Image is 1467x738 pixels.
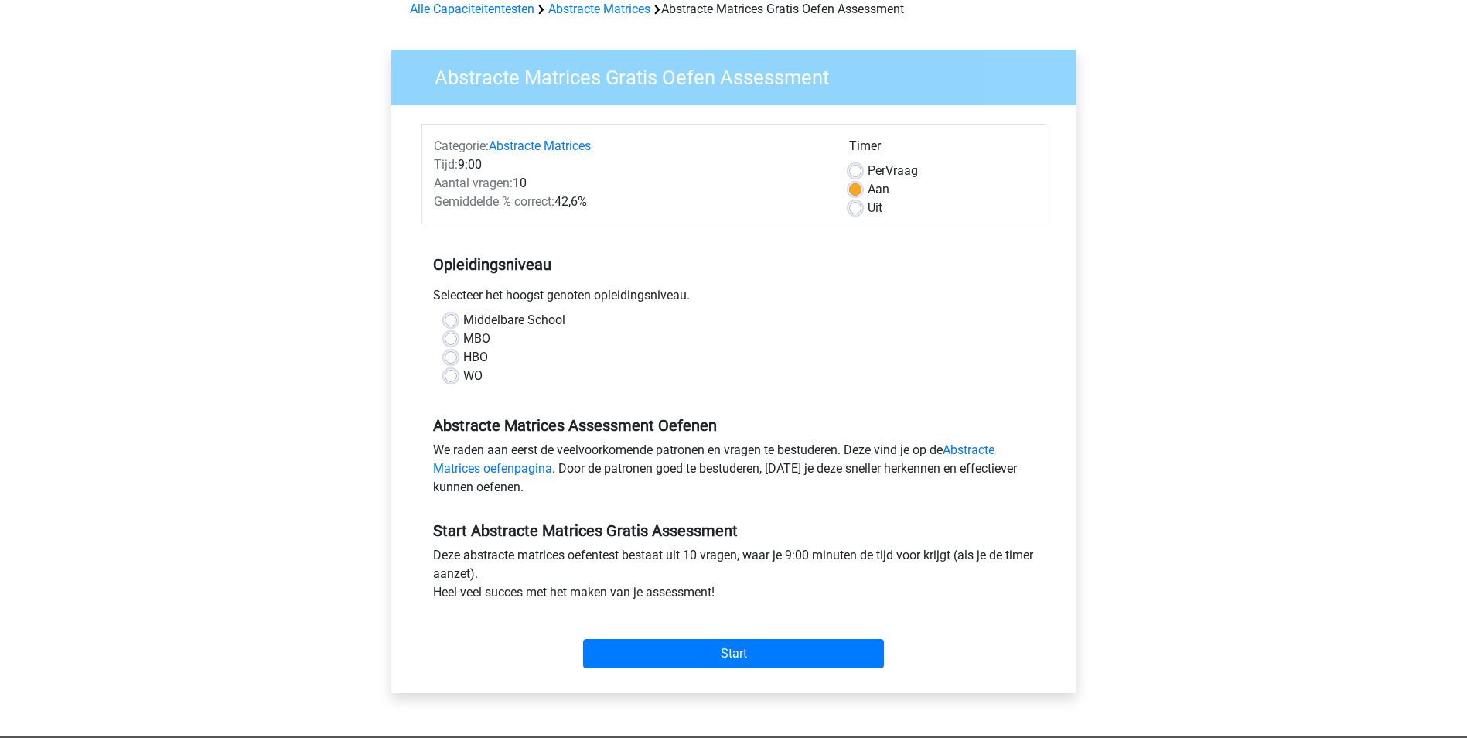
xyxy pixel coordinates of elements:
span: Categorie: [434,138,489,153]
a: Alle Capaciteitentesten [410,2,534,16]
div: Selecteer het hoogst genoten opleidingsniveau. [421,286,1046,311]
label: Aan [868,180,889,199]
span: Gemiddelde % correct: [434,194,554,209]
label: MBO [463,330,490,348]
h3: Abstracte Matrices Gratis Oefen Assessment [416,60,1065,90]
div: 10 [422,174,838,193]
a: Abstracte Matrices [489,138,591,153]
h5: Start Abstracte Matrices Gratis Assessment [433,521,1035,540]
label: Uit [868,199,882,217]
label: Middelbare School [463,311,565,330]
span: Per [868,163,885,178]
div: 42,6% [422,193,838,211]
label: Vraag [868,162,918,180]
label: HBO [463,348,488,367]
span: Aantal vragen: [434,176,513,190]
div: We raden aan eerst de veelvoorkomende patronen en vragen te bestuderen. Deze vind je op de . Door... [421,441,1046,503]
input: Start [583,639,884,668]
div: 9:00 [422,155,838,174]
a: Abstracte Matrices [548,2,650,16]
div: Timer [849,137,1034,162]
div: Deze abstracte matrices oefentest bestaat uit 10 vragen, waar je 9:00 minuten de tijd voor krijgt... [421,546,1046,608]
span: Tijd: [434,157,458,172]
h5: Opleidingsniveau [433,249,1035,280]
h5: Abstracte Matrices Assessment Oefenen [433,416,1035,435]
label: WO [463,367,483,385]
